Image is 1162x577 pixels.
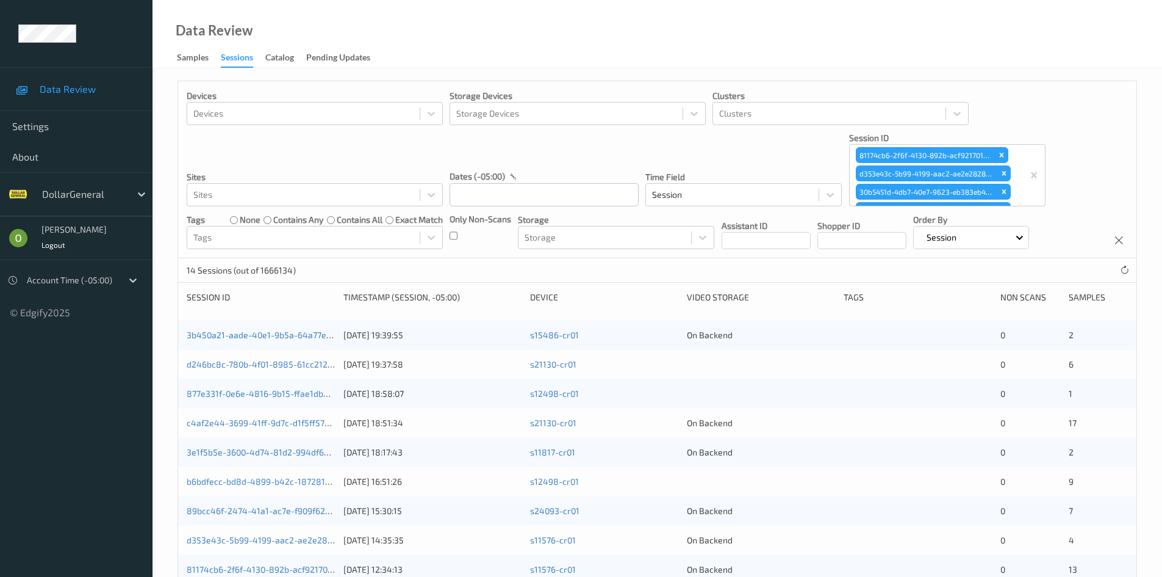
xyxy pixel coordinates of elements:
span: 4 [1069,535,1074,545]
label: exact match [395,214,443,226]
div: On Backend [687,505,835,517]
div: Data Review [176,24,253,37]
div: Remove 789e70e8-5af4-4156-bd21-6ed06213d53f [997,202,1011,218]
div: Non Scans [1000,291,1060,303]
div: [DATE] 19:37:58 [343,358,522,371]
span: 2 [1069,330,1074,340]
span: 0 [1000,535,1005,545]
div: 81174cb6-2f6f-4130-892b-acf921701073 [856,147,995,163]
div: Samples [1069,291,1128,303]
label: none [240,214,260,226]
p: dates (-05:00) [450,170,505,183]
span: 0 [1000,330,1005,340]
div: Timestamp (Session, -05:00) [343,291,522,303]
label: contains all [337,214,382,226]
div: Tags [844,291,992,303]
a: s11817-cr01 [530,447,575,457]
a: 3e1f5b5e-3600-4d74-81d2-994df694c3b0 [187,447,353,457]
p: Sites [187,171,443,183]
div: Session ID [187,291,335,303]
a: s21130-cr01 [530,418,576,428]
span: 1 [1069,388,1072,399]
a: Sessions [221,49,265,68]
a: d353e43c-5b99-4199-aac2-ae2e28286105 [187,535,356,545]
a: s11576-cr01 [530,535,576,545]
p: Shopper ID [817,220,906,232]
p: Only Non-Scans [450,213,511,225]
span: 17 [1069,418,1077,428]
a: Catalog [265,49,306,67]
div: On Backend [687,329,835,341]
div: 30b5451d-4db7-40e7-9623-eb383eb4d5c8 [856,184,997,200]
p: Session ID [849,132,1045,144]
a: 81174cb6-2f6f-4130-892b-acf921701073 [187,564,345,575]
p: 14 Sessions (out of 1666134) [187,264,296,277]
a: c4af2e44-3699-41ff-9d7c-d1f5ff570336 [187,418,344,428]
div: On Backend [687,446,835,459]
div: Device [530,291,678,303]
a: 877e331f-0e6e-4816-9b15-ffae1db414e0 [187,388,348,399]
span: 0 [1000,506,1005,516]
div: [DATE] 18:17:43 [343,446,522,459]
label: contains any [273,214,323,226]
p: Devices [187,90,443,102]
div: [DATE] 15:30:15 [343,505,522,517]
a: b6bdfecc-bd8d-4899-b42c-187281f6daae [187,476,353,487]
div: [DATE] 19:39:55 [343,329,522,341]
div: [DATE] 16:51:26 [343,476,522,488]
span: 0 [1000,418,1005,428]
p: Storage Devices [450,90,706,102]
a: s12498-cr01 [530,388,579,399]
div: d353e43c-5b99-4199-aac2-ae2e28286105 [856,165,997,181]
a: Pending Updates [306,49,382,67]
span: 0 [1000,476,1005,487]
div: 789e70e8-5af4-4156-bd21-6ed06213d53f [856,202,997,218]
div: Samples [177,51,209,67]
p: Storage [518,214,714,226]
a: Samples [177,49,221,67]
div: On Backend [687,534,835,546]
a: s21130-cr01 [530,359,576,369]
span: 0 [1000,388,1005,399]
a: 3b450a21-aade-40e1-9b5a-64a77e5cb7ac [187,330,354,340]
span: 0 [1000,447,1005,457]
p: Clusters [712,90,969,102]
p: Assistant ID [722,220,811,232]
div: On Backend [687,564,835,576]
div: Sessions [221,51,253,68]
a: s12498-cr01 [530,476,579,487]
span: 13 [1069,564,1077,575]
a: s24093-cr01 [530,506,579,516]
div: Pending Updates [306,51,370,67]
div: [DATE] 12:34:13 [343,564,522,576]
span: 9 [1069,476,1074,487]
div: Remove 81174cb6-2f6f-4130-892b-acf921701073 [995,147,1008,163]
div: [DATE] 18:58:07 [343,388,522,400]
p: Session [922,231,961,244]
span: 7 [1069,506,1073,516]
div: [DATE] 14:35:35 [343,534,522,546]
a: s15486-cr01 [530,330,579,340]
span: 6 [1069,359,1074,369]
span: 0 [1000,359,1005,369]
a: 89bcc46f-2474-41a1-ac7e-f909f62e2f6a [187,506,348,516]
p: Time Field [645,171,842,183]
span: 2 [1069,447,1074,457]
div: Remove 30b5451d-4db7-40e7-9623-eb383eb4d5c8 [997,184,1011,200]
p: Order By [913,214,1030,226]
div: Catalog [265,51,294,67]
div: Video Storage [687,291,835,303]
p: Tags [187,214,205,226]
a: d246bc8c-780b-4f01-8985-61cc2123c465 [187,359,352,369]
div: Remove d353e43c-5b99-4199-aac2-ae2e28286105 [997,165,1011,181]
div: On Backend [687,417,835,429]
a: s11576-cr01 [530,564,576,575]
span: 0 [1000,564,1005,575]
div: [DATE] 18:51:34 [343,417,522,429]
